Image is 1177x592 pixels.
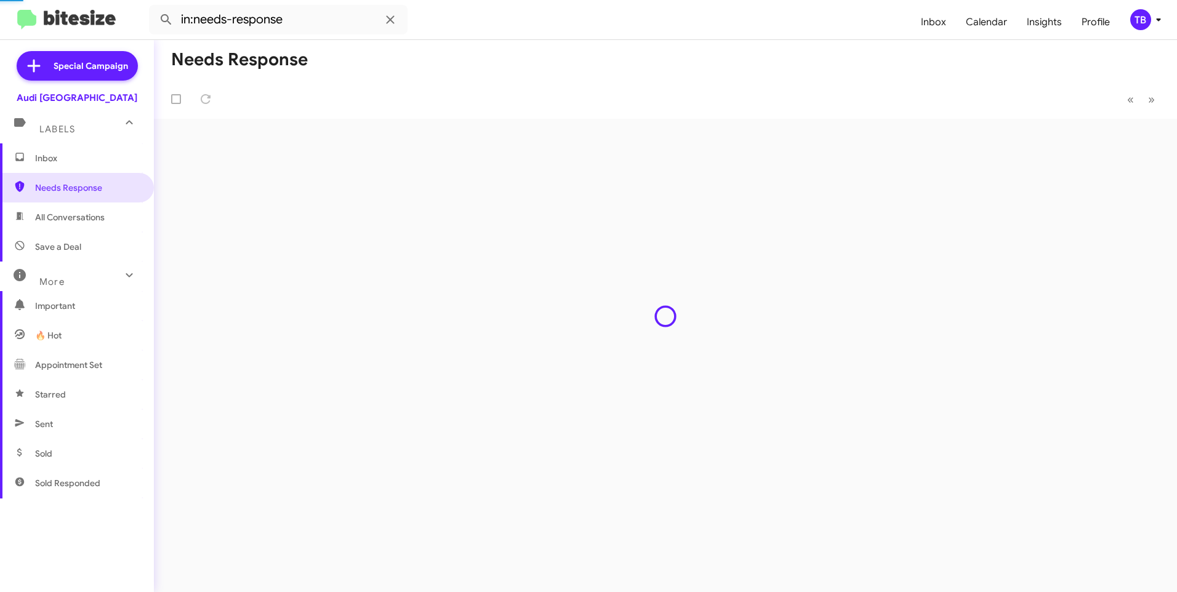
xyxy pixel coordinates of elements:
[54,60,128,72] span: Special Campaign
[171,50,308,70] h1: Needs Response
[1120,87,1162,112] nav: Page navigation example
[35,418,53,430] span: Sent
[35,152,140,164] span: Inbox
[1120,9,1163,30] button: TB
[1120,87,1141,112] button: Previous
[39,276,65,287] span: More
[911,4,956,40] a: Inbox
[35,329,62,342] span: 🔥 Hot
[17,92,137,104] div: Audi [GEOGRAPHIC_DATA]
[39,124,75,135] span: Labels
[35,300,140,312] span: Important
[956,4,1017,40] a: Calendar
[17,51,138,81] a: Special Campaign
[35,447,52,460] span: Sold
[1072,4,1120,40] a: Profile
[35,211,105,223] span: All Conversations
[35,388,66,401] span: Starred
[35,241,81,253] span: Save a Deal
[1148,92,1155,107] span: »
[149,5,408,34] input: Search
[1017,4,1072,40] a: Insights
[35,359,102,371] span: Appointment Set
[35,182,140,194] span: Needs Response
[35,477,100,489] span: Sold Responded
[1130,9,1151,30] div: TB
[1141,87,1162,112] button: Next
[1127,92,1134,107] span: «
